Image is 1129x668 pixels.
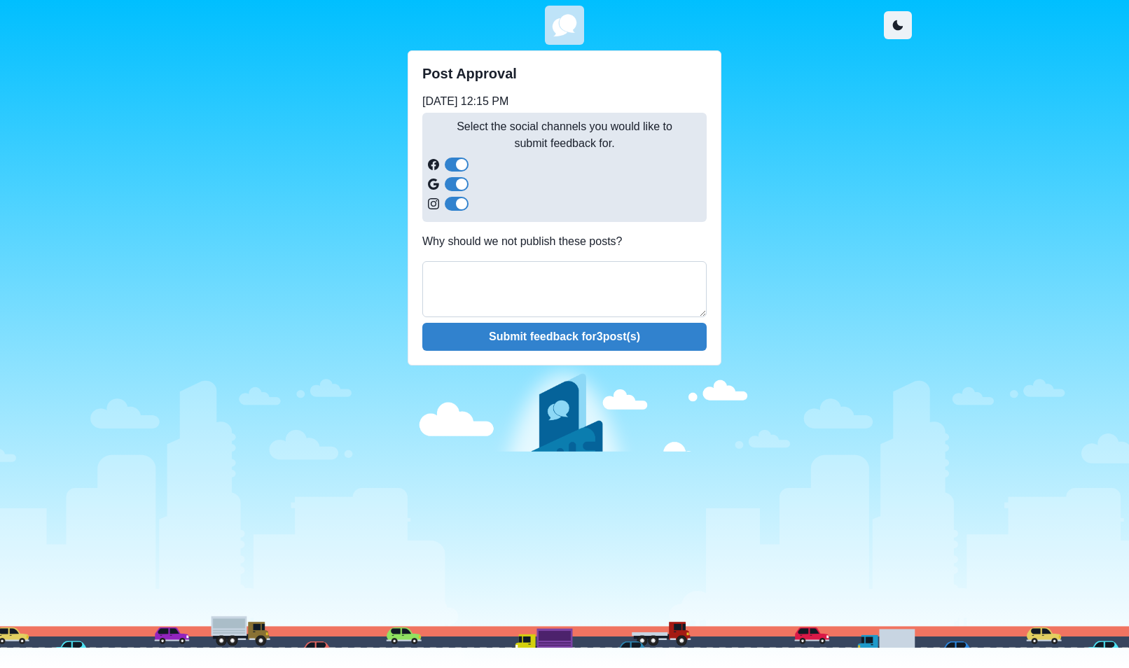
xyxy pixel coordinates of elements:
[548,8,581,42] img: u8dYElcwoIgCIIgCIIgCIIgCIIgCIIgCIIgCIIgCIIgCIIgCIIgCIIgCIIgCIIgCIKgBfgfhTKg+uHK8RYAAAAASUVORK5CYII=
[422,65,707,82] h2: Post Approval
[884,11,912,39] button: Toggle Mode
[422,323,707,351] button: Submit feedback for3post(s)
[422,233,707,250] p: Why should we not publish these posts?
[428,118,701,152] p: Select the social channels you would like to submit feedback for.
[422,93,707,110] p: [DATE] 12:15 PM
